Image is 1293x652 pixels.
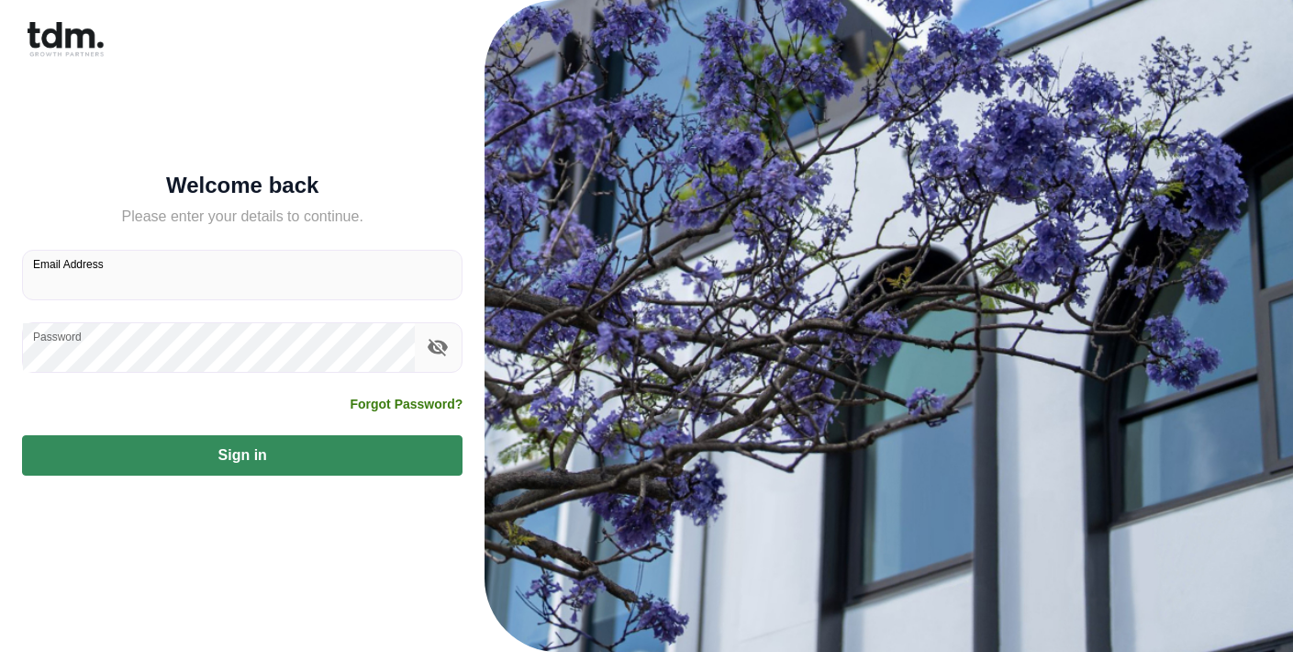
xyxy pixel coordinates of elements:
button: Sign in [22,435,463,476]
a: Forgot Password? [350,395,463,413]
h5: Please enter your details to continue. [22,206,463,228]
label: Email Address [33,256,104,272]
label: Password [33,329,82,344]
h5: Welcome back [22,176,463,195]
button: toggle password visibility [422,332,453,363]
